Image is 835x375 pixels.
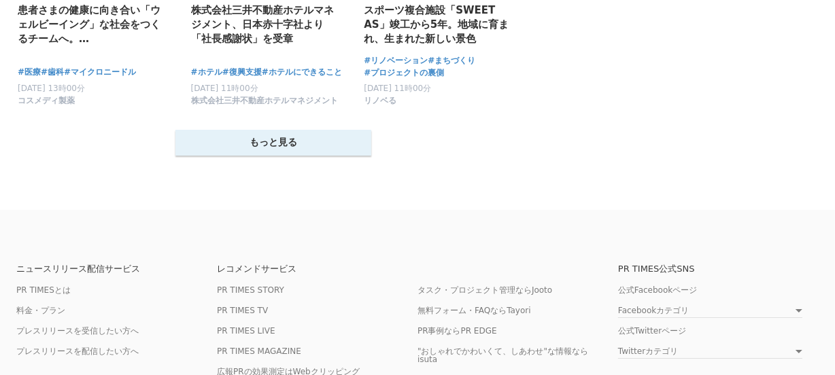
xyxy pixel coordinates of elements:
a: #プロジェクトの裏側 [364,67,444,79]
a: 料金・プラン [16,306,65,315]
a: PR TIMES LIVE [217,326,275,336]
p: PR TIMES公式SNS [618,264,819,273]
a: Twitterカテゴリ [618,347,802,359]
a: PR事例ならPR EDGE [417,326,497,336]
a: #ホテル [191,66,222,79]
a: PR TIMES TV [217,306,268,315]
a: リノベる [364,99,396,108]
a: "おしゃれでかわいくて、しあわせ"な情報ならisuta [417,346,588,364]
a: プレスリリースを配信したい方へ [16,346,139,356]
a: コスメディ製薬 [18,99,75,108]
span: [DATE] 11時00分 [364,84,431,93]
a: プレスリリースを受信したい方へ [16,326,139,336]
a: #まちづくり [428,54,475,67]
a: スポーツ複合施設「SWEET AS」竣工から5年。地域に育まれ、生まれた新しい景色 [364,3,515,47]
a: 患者さまの健康に向き合い「ウェルビーイング」な社会をつくるチームへ。[PERSON_NAME]歯科医院の「やさしい医療」 [18,3,169,47]
a: 株式会社三井不動産ホテルマネジメント [191,99,338,108]
a: #マイクロニードル [64,66,136,79]
a: 無料フォーム・FAQならTayori [417,306,531,315]
a: 公式Twitterページ [618,326,686,336]
a: PR TIMESとは [16,285,71,295]
span: 株式会社三井不動産ホテルマネジメント [191,95,338,107]
a: PR TIMES MAGAZINE [217,346,301,356]
a: #ホテルにできること [262,66,342,79]
a: #医療 [18,66,41,79]
a: #歯科 [41,66,64,79]
a: #リノベーション [364,54,428,67]
a: Facebookカテゴリ [618,306,802,318]
span: [DATE] 11時00分 [191,84,258,93]
span: [DATE] 13時00分 [18,84,85,93]
p: レコメンドサービス [217,264,417,273]
p: ニュースリリース配信サービス [16,264,217,273]
span: コスメディ製薬 [18,95,75,107]
a: PR TIMES STORY [217,285,284,295]
span: リノベる [364,95,396,107]
a: タスク・プロジェクト管理ならJooto [417,285,552,295]
a: 株式会社三井不動産ホテルマネジメント、日本赤十字社より「社長感謝状」を受章 [191,3,343,47]
a: 公式Facebookページ [618,285,697,295]
a: #復興支援 [222,66,262,79]
button: もっと見る [175,130,371,156]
